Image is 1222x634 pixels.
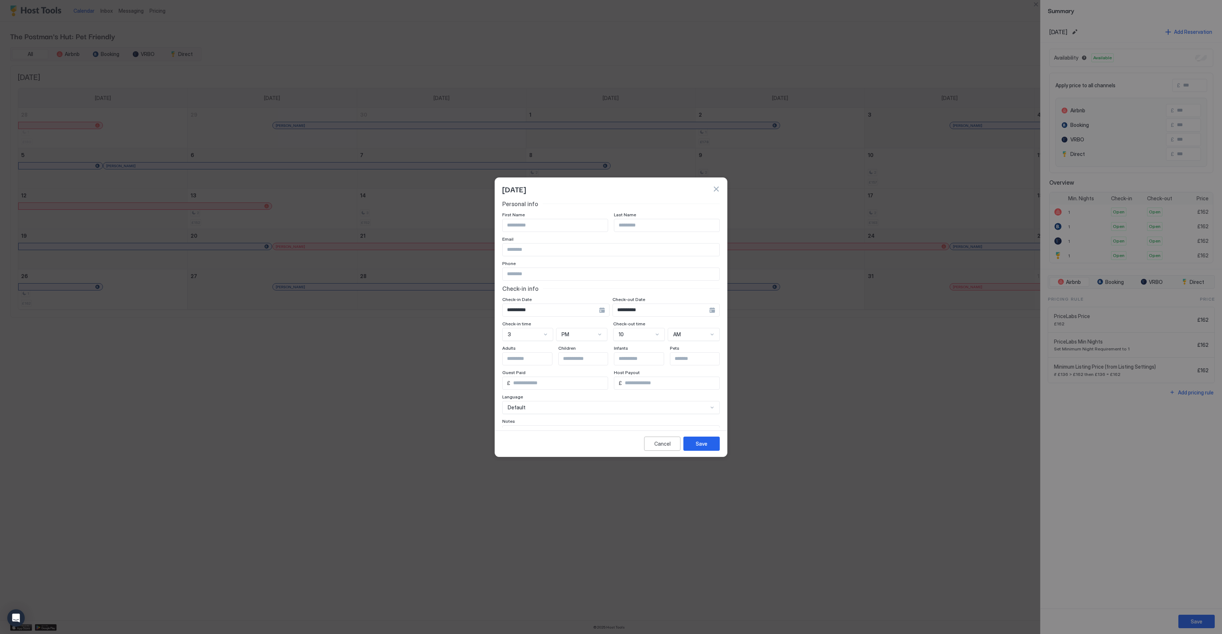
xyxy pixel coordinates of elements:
span: PM [562,331,569,338]
span: £ [619,380,622,386]
span: Default [508,404,526,411]
span: Check-out time [613,321,645,326]
span: AM [673,331,681,338]
span: First Name [502,212,525,217]
input: Input Field [559,353,618,365]
div: Cancel [654,440,671,448]
span: Infants [614,345,628,351]
button: Cancel [644,437,680,451]
input: Input Field [503,353,562,365]
textarea: Input Field [503,426,719,461]
span: Check-in time [502,321,531,326]
span: £ [507,380,510,386]
span: Email [502,236,514,242]
span: Phone [502,261,516,266]
span: Personal info [502,200,538,208]
span: Adults [502,345,516,351]
div: Save [696,440,707,448]
span: 10 [619,331,624,338]
input: Input Field [614,219,719,232]
input: Input Field [503,244,719,256]
span: Last Name [614,212,636,217]
span: Check-out Date [612,297,645,302]
span: Pets [670,345,679,351]
span: Check-in Date [502,297,532,302]
span: Notes [502,418,515,424]
input: Input Field [613,304,709,316]
input: Input Field [503,219,608,232]
input: Input Field [622,377,719,389]
span: Language [502,394,523,400]
span: Check-in info [502,285,539,292]
input: Input Field [614,353,674,365]
span: Guest Paid [502,370,526,375]
input: Input Field [510,377,608,389]
input: Input Field [670,353,730,365]
span: Children [558,345,576,351]
button: Save [683,437,720,451]
span: [DATE] [502,184,526,194]
input: Input Field [503,304,599,316]
span: Host Payout [614,370,640,375]
span: 3 [508,331,511,338]
div: Open Intercom Messenger [7,609,25,627]
input: Input Field [503,268,719,280]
